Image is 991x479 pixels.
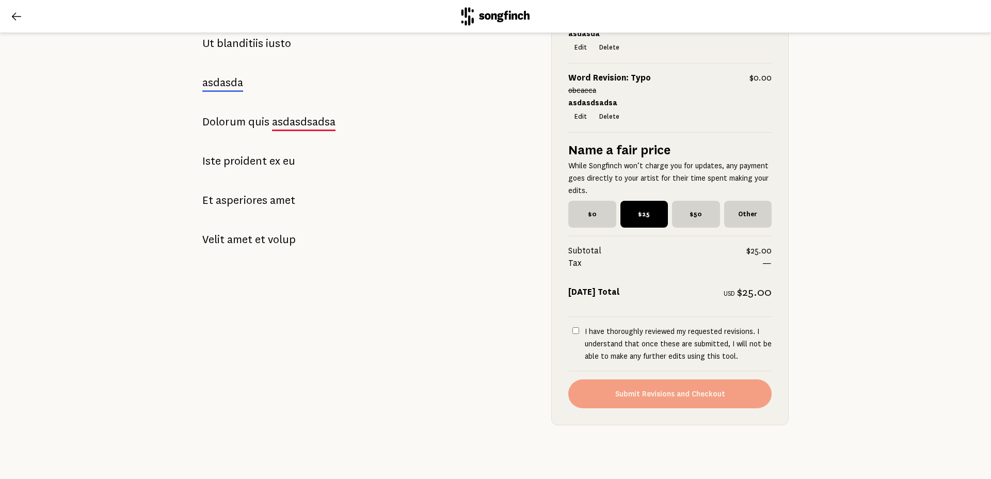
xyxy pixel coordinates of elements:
s: obcaeca [568,86,596,94]
span: $50 [672,201,720,228]
button: Edit [568,40,593,55]
span: quis [248,111,269,132]
button: Delete [593,109,626,124]
span: Subtotal [568,245,746,257]
span: Other [724,201,772,228]
span: ex [269,151,280,171]
span: proident [223,151,267,171]
span: iusto [266,33,291,54]
span: $0 [568,201,616,228]
span: amet [270,190,295,211]
span: Tax [568,257,762,269]
span: blanditiis [217,33,263,54]
span: Iste [202,151,221,171]
p: While Songfinch won’t charge you for updates, any payment goes directly to your artist for their ... [568,159,772,197]
span: volup [268,229,296,250]
span: $25 [620,201,668,228]
button: Edit [568,109,593,124]
strong: Word Revision: Typo [568,73,651,83]
strong: asdasdsadsa [568,99,617,107]
span: $0.00 [749,72,772,84]
span: — [762,257,772,269]
p: I have thoroughly reviewed my requested revisions. I understand that once these are submitted, I ... [585,325,772,362]
input: I have thoroughly reviewed my requested revisions. I understand that once these are submitted, I ... [572,327,579,334]
span: et [255,229,265,250]
span: $25.00 [746,245,772,257]
span: amet [227,229,252,250]
span: Ut [202,33,214,54]
span: Velit [202,229,225,250]
span: asdasdsadsa [272,111,335,132]
span: $25.00 [737,286,772,298]
span: asdasda [202,76,243,89]
strong: asdasda [568,29,600,38]
strong: [DATE] Total [568,288,620,297]
span: eu [283,151,295,171]
span: Dolorum [202,111,246,132]
span: USD [724,290,735,297]
span: Et [202,190,213,211]
button: Submit Revisions and Checkout [568,379,772,408]
h5: Name a fair price [568,141,772,159]
span: asperiores [216,190,267,211]
button: Delete [593,40,626,55]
